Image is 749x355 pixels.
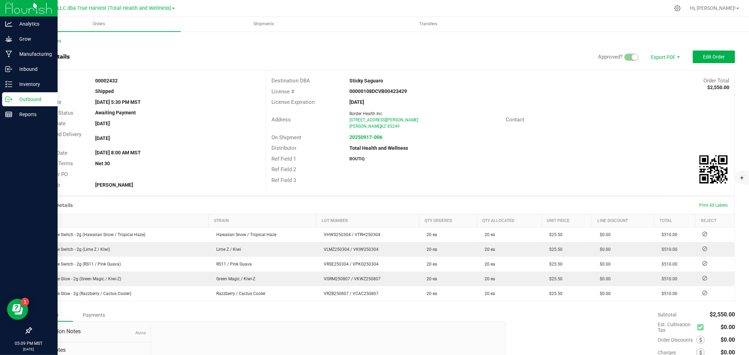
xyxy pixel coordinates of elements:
[244,21,283,27] span: Shipments
[271,116,291,123] span: Address
[658,337,696,343] span: Order Discounts
[349,78,383,83] strong: Sticky Saguaro
[349,134,382,140] a: 20250917-006
[546,232,563,237] span: $25.50
[36,247,110,252] span: BTQ - Vape Switch - 2g (Lime Z / Kiwi)
[36,276,121,281] span: BTQ - Vape Glow - 2g (Green Magic / Kiwi-Z)
[596,291,611,296] span: $0.00
[3,347,54,352] p: [DATE]
[419,214,477,227] th: Qty Ordered
[721,336,735,343] span: $0.00
[36,291,132,296] span: BTQ - Vape Glow - 2g (Razzberry / Cactus Cooler)
[710,311,735,318] span: $2,550.00
[546,291,563,296] span: $25.50
[12,35,54,43] p: Grow
[271,88,294,95] span: License #
[423,262,438,267] span: 20 ea
[423,276,438,281] span: 20 ea
[83,21,114,27] span: Orders
[349,118,418,122] span: [STREET_ADDRESS][PERSON_NAME]
[36,262,121,267] span: BTQ - Vape Switch - 2g (RS11 / Pink Guava)
[17,17,181,32] a: Orders
[271,99,315,105] span: License Expiration
[654,214,695,227] th: Total
[423,247,438,252] span: 20 ea
[5,35,12,42] inline-svg: Grow
[592,214,654,227] th: Line Discount
[316,214,419,227] th: Lot Number
[506,116,524,123] span: Contact
[695,214,735,227] th: Reject
[12,95,54,103] p: Outbound
[95,161,110,166] strong: Net 30
[7,299,28,320] iframe: Resource center
[349,145,408,151] strong: Total Health and Wellness
[546,276,563,281] span: $25.50
[658,322,695,333] span: Est. Cultivation Tax
[481,232,495,237] span: 20 ea
[423,232,438,237] span: 20 ea
[21,298,29,306] iframe: Resource center unread badge
[699,247,710,251] span: Reject Inventory
[546,247,563,252] span: $25.50
[320,291,379,296] span: VRZB250807 / VCAC250807
[95,121,110,126] strong: [DATE]
[481,262,495,267] span: 20 ea
[658,312,676,317] span: Subtotal
[707,85,729,90] strong: $2,550.00
[658,247,677,252] span: $510.00
[37,131,81,146] span: Requested Delivery Date
[699,291,710,295] span: Reject Inventory
[658,276,677,281] span: $510.00
[36,232,146,237] span: BTQ - Vape Switch - 2g (Hawaiian Snow / Tropical Haze)
[37,327,145,336] span: Destination Notes
[699,232,710,236] span: Reject Inventory
[410,21,447,27] span: Transfers
[5,51,12,58] inline-svg: Manufacturing
[690,5,736,11] span: Hi, [PERSON_NAME]!
[658,291,677,296] span: $510.00
[349,124,381,129] span: [PERSON_NAME]
[213,276,255,281] span: Green Magic / Kiwi-Z
[381,124,386,129] span: AZ
[12,65,54,73] p: Inbound
[271,156,296,162] span: Ref Field 1
[481,276,495,281] span: 20 ea
[349,156,364,161] strong: BOUTIQ
[12,110,54,119] p: Reports
[5,111,12,118] inline-svg: Reports
[95,88,114,94] strong: Shipped
[349,111,383,116] span: Border Health Inc.
[95,78,118,83] strong: 00002432
[73,309,115,321] div: Payments
[481,247,495,252] span: 20 ea
[658,262,677,267] span: $510.00
[721,324,735,330] span: $0.00
[12,20,54,28] p: Analytics
[596,232,611,237] span: $0.00
[349,99,364,105] strong: [DATE]
[135,330,145,335] span: None
[213,262,252,267] span: RS11 / Pink Guava
[213,232,276,237] span: Hawaiian Snow / Tropical Haze
[95,110,136,115] strong: Awaiting Payment
[596,262,611,267] span: $0.00
[598,54,623,60] span: Approved?
[693,51,735,63] button: Edit Order
[95,99,141,105] strong: [DATE] 5:30 PM MST
[699,261,710,266] span: Reject Inventory
[95,182,133,188] strong: [PERSON_NAME]
[699,203,728,208] span: Print All Labels
[349,88,407,94] strong: 00000108DCVB00423429
[182,17,346,32] a: Shipments
[5,66,12,73] inline-svg: Inbound
[271,78,310,84] span: Destination DBA
[95,135,110,141] strong: [DATE]
[596,247,611,252] span: $0.00
[644,51,686,63] li: Export PDF
[699,155,728,183] qrcode: 00002432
